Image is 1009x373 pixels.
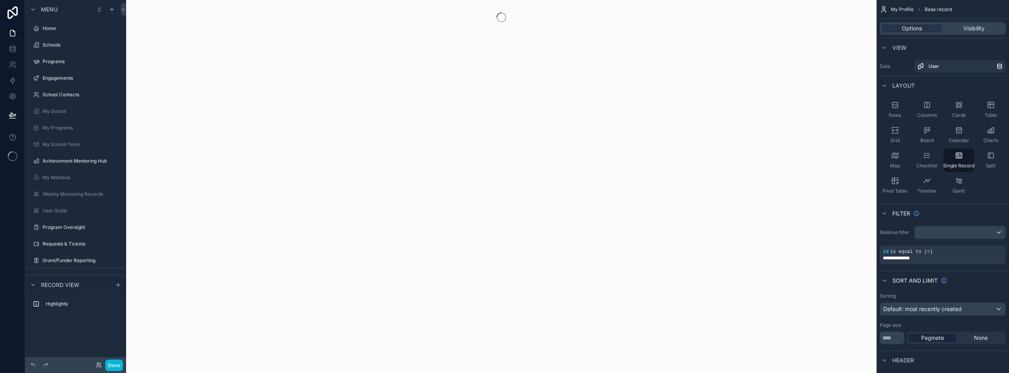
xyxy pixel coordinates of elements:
a: My Programs [30,122,121,134]
span: Single Record [943,163,974,169]
a: Engagements [30,72,121,84]
span: Table [985,112,997,118]
span: Gantt [953,188,965,194]
button: Single Record [944,148,974,172]
span: Pivot Table [882,188,907,194]
span: View [892,44,907,52]
span: User [929,63,939,69]
button: Split [975,148,1006,172]
span: My Profile [891,6,914,13]
label: Highlights [46,301,118,307]
span: Columns [917,112,937,118]
span: Timeline [917,188,936,194]
span: Header [892,356,914,364]
label: Weekly Mentoring Records [43,191,120,197]
span: Menu [41,6,58,13]
span: Charts [983,137,998,144]
span: Calendar [949,137,969,144]
a: User Guide [30,204,121,217]
label: Sorting [880,293,896,299]
label: Relative filter [880,229,911,236]
span: id [883,249,888,255]
button: Checklist [912,148,942,172]
button: Cards [944,98,974,122]
a: Grant/Funder Reporting [30,254,121,267]
span: Board [920,137,934,144]
a: Program Oversight [30,221,121,234]
span: Hidden pages [41,274,81,281]
span: Split [986,163,996,169]
button: Default: most recently created [880,302,1006,316]
span: Options [902,24,922,32]
span: Base record [925,6,952,13]
button: Pivot Table [880,174,910,197]
a: Programs [30,55,121,68]
label: Data [880,63,911,69]
a: Requests & Tickets [30,238,121,250]
label: School Contacts [43,92,120,98]
label: Engagements [43,75,120,81]
span: Rows [889,112,901,118]
span: Visibility [963,24,985,32]
span: None [974,334,988,342]
a: My Mentees [30,171,121,184]
span: Map [890,163,900,169]
a: My School Team [30,138,121,151]
label: Schools [43,42,120,48]
span: Record view [41,281,79,289]
button: Map [880,148,910,172]
span: Paginate [921,334,944,342]
span: Filter [892,210,910,217]
label: My Programs [43,125,120,131]
span: Sort And Limit [892,277,938,285]
label: Grant/Funder Reporting [43,257,120,264]
div: scrollable content [25,294,126,318]
span: Layout [892,82,915,90]
label: User Guide [43,208,120,214]
button: Calendar [944,123,974,147]
span: Grid [890,137,900,144]
label: Achievement Mentoring Hub [43,158,120,164]
a: My School [30,105,121,118]
button: Timeline [912,174,942,197]
label: Program Oversight [43,224,120,231]
label: My School Team [43,141,120,148]
label: Home [43,25,120,32]
label: My Mentees [43,174,120,181]
a: Achievement Mentoring Hub [30,155,121,167]
button: Gantt [944,174,974,197]
button: Columns [912,98,942,122]
button: Rows [880,98,910,122]
span: is equal to (=) [890,249,933,255]
label: Programs [43,58,120,65]
label: Page size [880,322,901,328]
button: Board [912,123,942,147]
button: Table [975,98,1006,122]
label: My School [43,108,120,114]
a: School Contacts [30,88,121,101]
button: Grid [880,123,910,147]
span: Checklist [916,163,937,169]
button: Charts [975,123,1006,147]
button: Done [105,360,123,371]
a: Schools [30,39,121,51]
span: Default: most recently created [883,306,962,312]
a: Weekly Mentoring Records [30,188,121,201]
a: Home [30,22,121,35]
span: Cards [952,112,966,118]
a: User [914,60,1006,73]
label: Requests & Tickets [43,241,120,247]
